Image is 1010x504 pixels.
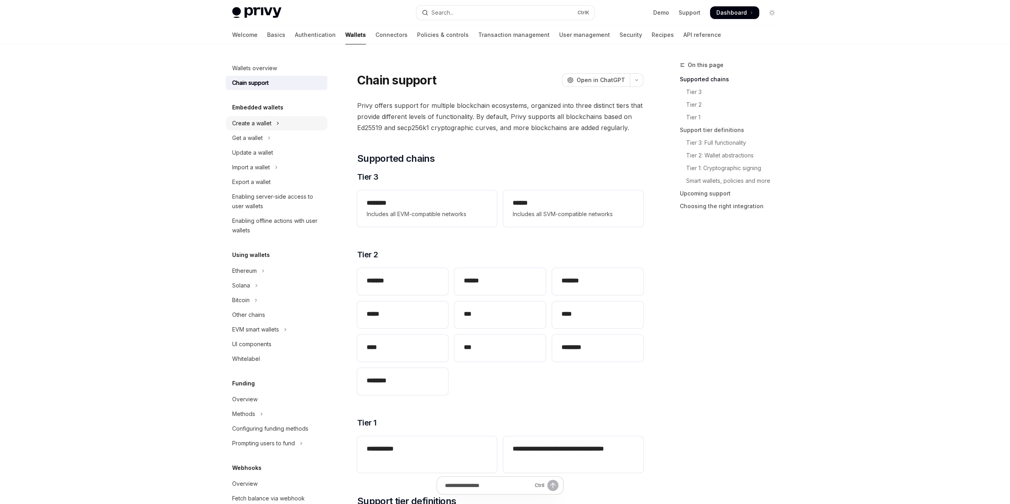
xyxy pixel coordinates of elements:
a: Demo [653,9,669,17]
span: On this page [688,60,723,70]
a: Tier 3: Full functionality [680,136,785,149]
span: Supported chains [357,152,435,165]
button: Toggle Solana section [226,278,327,293]
button: Open in ChatGPT [562,73,630,87]
h1: Chain support [357,73,436,87]
div: Fetch balance via webhook [232,494,305,503]
h5: Using wallets [232,250,270,260]
button: Send message [547,480,558,491]
span: Tier 3 [357,171,379,182]
a: Connectors [375,25,408,44]
div: Search... [431,8,454,17]
div: Overview [232,395,258,404]
span: Tier 1 [357,417,377,428]
button: Toggle Methods section [226,407,327,421]
div: Whitelabel [232,354,260,364]
a: Other chains [226,308,327,322]
span: Dashboard [716,9,747,17]
a: **** *Includes all SVM-compatible networks [503,190,643,227]
a: Recipes [652,25,674,44]
div: Import a wallet [232,163,270,172]
div: Ethereum [232,266,257,276]
h5: Funding [232,379,255,388]
a: Supported chains [680,73,785,86]
a: Update a wallet [226,146,327,160]
button: Toggle dark mode [766,6,778,19]
button: Toggle EVM smart wallets section [226,322,327,337]
button: Open search [416,6,594,20]
span: Includes all SVM-compatible networks [513,209,633,219]
a: **** ***Includes all EVM-compatible networks [357,190,497,227]
div: UI components [232,339,271,349]
span: Open in ChatGPT [577,76,625,84]
button: Toggle Ethereum section [226,264,327,278]
div: Solana [232,281,250,290]
a: Enabling offline actions with user wallets [226,214,327,238]
div: Other chains [232,310,265,320]
a: Tier 1: Cryptographic signing [680,162,785,174]
div: EVM smart wallets [232,325,279,334]
div: Update a wallet [232,148,273,157]
h5: Embedded wallets [232,103,283,112]
input: Ask a question... [445,477,531,494]
a: Chain support [226,76,327,90]
div: Enabling offline actions with user wallets [232,216,323,235]
a: Wallets [345,25,366,44]
span: Privy offers support for multiple blockchain ecosystems, organized into three distinct tiers that... [357,100,643,133]
button: Toggle Import a wallet section [226,160,327,174]
a: Export a wallet [226,175,327,189]
div: Configuring funding methods [232,424,308,433]
div: Wallets overview [232,63,277,73]
a: Support [679,9,700,17]
a: Smart wallets, policies and more [680,174,785,187]
span: Tier 2 [357,249,378,260]
div: Export a wallet [232,177,271,187]
img: light logo [232,7,281,18]
span: Includes all EVM-compatible networks [367,209,487,219]
a: Basics [267,25,285,44]
button: Toggle Get a wallet section [226,131,327,145]
a: Whitelabel [226,352,327,366]
a: Tier 2 [680,98,785,111]
a: Wallets overview [226,61,327,75]
div: Bitcoin [232,295,250,305]
a: Configuring funding methods [226,422,327,436]
div: Chain support [232,78,269,88]
div: Get a wallet [232,133,263,143]
a: Upcoming support [680,187,785,200]
a: Transaction management [478,25,550,44]
a: User management [559,25,610,44]
a: Support tier definitions [680,124,785,136]
button: Toggle Create a wallet section [226,116,327,130]
div: Create a wallet [232,119,271,128]
a: Authentication [295,25,336,44]
div: Prompting users to fund [232,439,295,448]
a: Tier 1 [680,111,785,124]
a: Dashboard [710,6,759,19]
a: API reference [683,25,721,44]
a: Overview [226,392,327,406]
button: Toggle Prompting users to fund section [226,436,327,450]
a: Enabling server-side access to user wallets [226,190,327,213]
h5: Webhooks [232,463,262,473]
div: Methods [232,409,255,419]
a: Welcome [232,25,258,44]
div: Enabling server-side access to user wallets [232,192,323,211]
a: Security [619,25,642,44]
div: Overview [232,479,258,489]
a: Overview [226,477,327,491]
button: Toggle Bitcoin section [226,293,327,307]
span: Ctrl K [577,10,589,16]
a: Choosing the right integration [680,200,785,213]
a: Policies & controls [417,25,469,44]
a: Tier 2: Wallet abstractions [680,149,785,162]
a: UI components [226,337,327,351]
a: Tier 3 [680,86,785,98]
